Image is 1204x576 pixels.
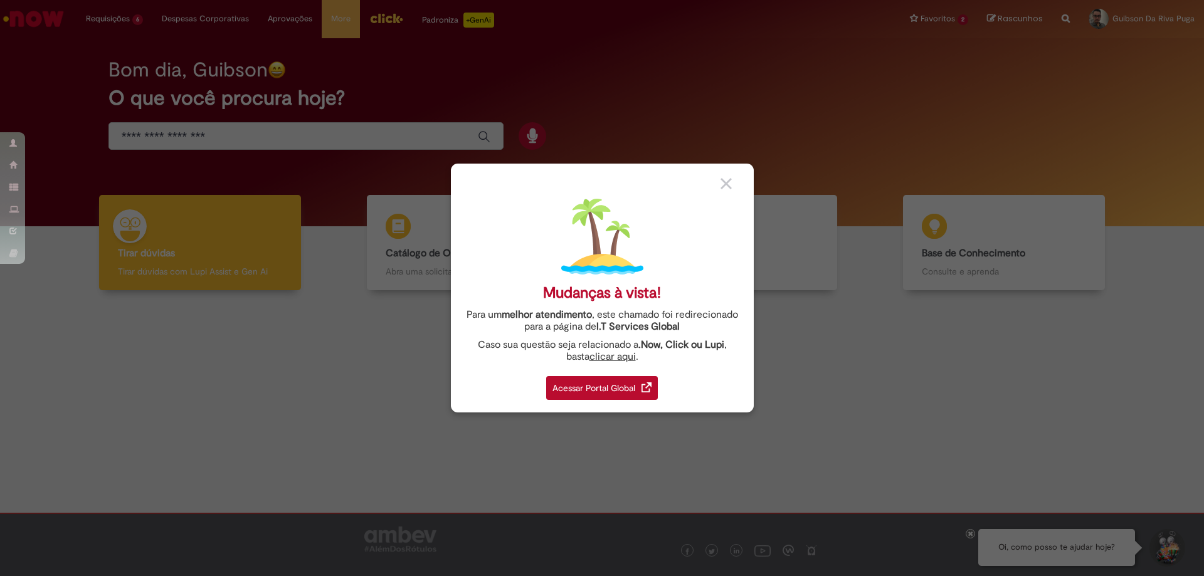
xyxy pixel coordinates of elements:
a: Acessar Portal Global [546,369,658,400]
div: Para um , este chamado foi redirecionado para a página de [460,309,744,333]
strong: melhor atendimento [502,308,592,321]
div: Mudanças à vista! [543,284,661,302]
img: close_button_grey.png [721,178,732,189]
a: clicar aqui [589,343,636,363]
div: Acessar Portal Global [546,376,658,400]
img: redirect_link.png [642,382,652,392]
strong: .Now, Click ou Lupi [638,338,724,351]
img: island.png [561,196,643,278]
div: Caso sua questão seja relacionado a , basta . [460,339,744,363]
a: I.T Services Global [596,313,680,333]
